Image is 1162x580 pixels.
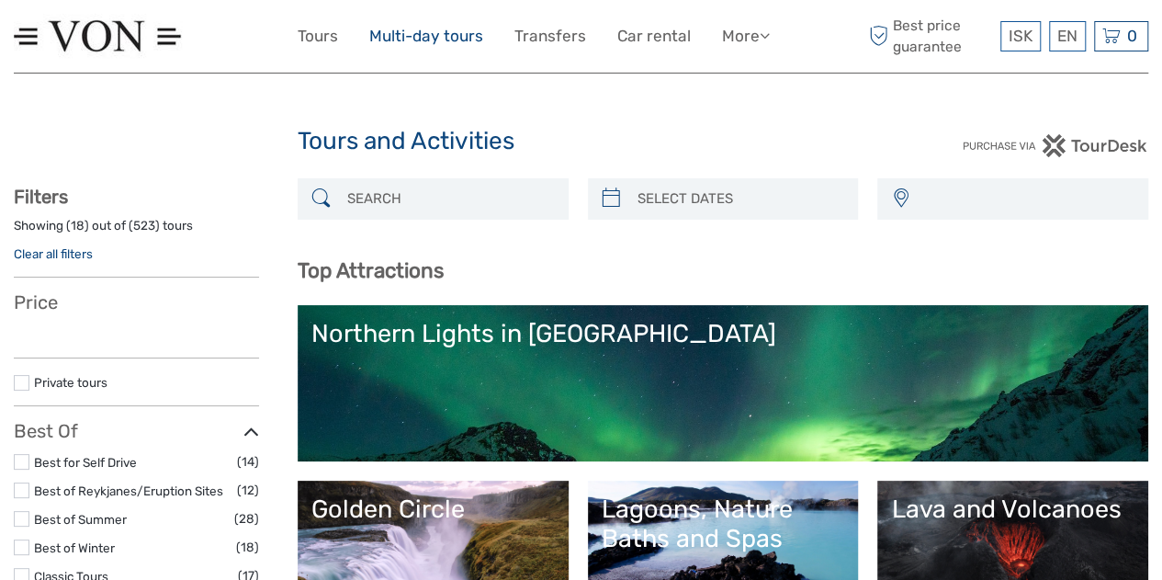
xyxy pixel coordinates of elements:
[602,495,845,554] div: Lagoons, Nature Baths and Spas
[14,420,259,442] h3: Best Of
[311,319,1134,348] div: Northern Lights in [GEOGRAPHIC_DATA]
[962,134,1148,157] img: PurchaseViaTourDesk.png
[340,183,559,215] input: SEARCH
[34,483,223,498] a: Best of Reykjanes/Eruption Sites
[311,319,1134,448] a: Northern Lights in [GEOGRAPHIC_DATA]
[514,23,586,50] a: Transfers
[34,455,137,470] a: Best for Self Drive
[133,217,155,234] label: 523
[14,14,182,59] img: 1574-8e98ae90-1d34-46d6-9ccb-78f4724058c1_logo_small.jpg
[298,127,865,156] h1: Tours and Activities
[630,183,850,215] input: SELECT DATES
[891,495,1134,524] div: Lava and Volcanoes
[298,23,338,50] a: Tours
[298,258,444,283] b: Top Attractions
[14,186,68,208] strong: Filters
[617,23,691,50] a: Car rental
[237,480,259,501] span: (12)
[864,16,996,56] span: Best price guarantee
[1049,21,1086,51] div: EN
[14,246,93,261] a: Clear all filters
[14,217,259,245] div: Showing ( ) out of ( ) tours
[237,451,259,472] span: (14)
[34,375,107,390] a: Private tours
[234,508,259,529] span: (28)
[34,540,115,555] a: Best of Winter
[236,537,259,558] span: (18)
[71,217,85,234] label: 18
[14,291,259,313] h3: Price
[311,495,555,524] div: Golden Circle
[1124,27,1140,45] span: 0
[1009,27,1032,45] span: ISK
[369,23,483,50] a: Multi-day tours
[722,23,770,50] a: More
[34,512,127,527] a: Best of Summer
